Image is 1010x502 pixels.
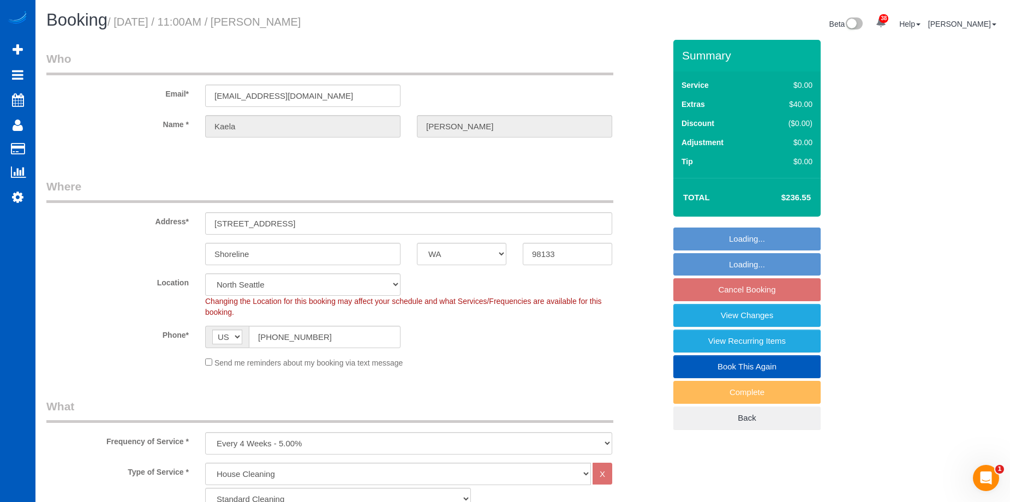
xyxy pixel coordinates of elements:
[523,243,612,265] input: Zip Code*
[928,20,996,28] a: [PERSON_NAME]
[973,465,999,491] iframe: Intercom live chat
[673,355,821,378] a: Book This Again
[7,11,28,26] img: Automaid Logo
[205,115,401,138] input: First Name*
[38,85,197,99] label: Email*
[682,156,693,167] label: Tip
[38,273,197,288] label: Location
[766,118,812,129] div: ($0.00)
[879,14,888,23] span: 38
[417,115,612,138] input: Last Name*
[205,243,401,265] input: City*
[749,193,811,202] h4: $236.55
[845,17,863,32] img: New interface
[899,20,921,28] a: Help
[766,137,812,148] div: $0.00
[205,85,401,107] input: Email*
[829,20,863,28] a: Beta
[682,99,705,110] label: Extras
[673,330,821,352] a: View Recurring Items
[38,212,197,227] label: Address*
[205,297,602,316] span: Changing the Location for this booking may affect your schedule and what Services/Frequencies are...
[766,156,812,167] div: $0.00
[46,398,613,423] legend: What
[682,137,724,148] label: Adjustment
[673,407,821,429] a: Back
[766,80,812,91] div: $0.00
[249,326,401,348] input: Phone*
[38,115,197,130] label: Name *
[38,463,197,477] label: Type of Service *
[38,326,197,340] label: Phone*
[46,51,613,75] legend: Who
[214,358,403,367] span: Send me reminders about my booking via text message
[683,193,710,202] strong: Total
[46,178,613,203] legend: Where
[682,49,815,62] h3: Summary
[673,304,821,327] a: View Changes
[870,11,892,35] a: 38
[107,16,301,28] small: / [DATE] / 11:00AM / [PERSON_NAME]
[995,465,1004,474] span: 1
[46,10,107,29] span: Booking
[38,432,197,447] label: Frequency of Service *
[682,80,709,91] label: Service
[766,99,812,110] div: $40.00
[682,118,714,129] label: Discount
